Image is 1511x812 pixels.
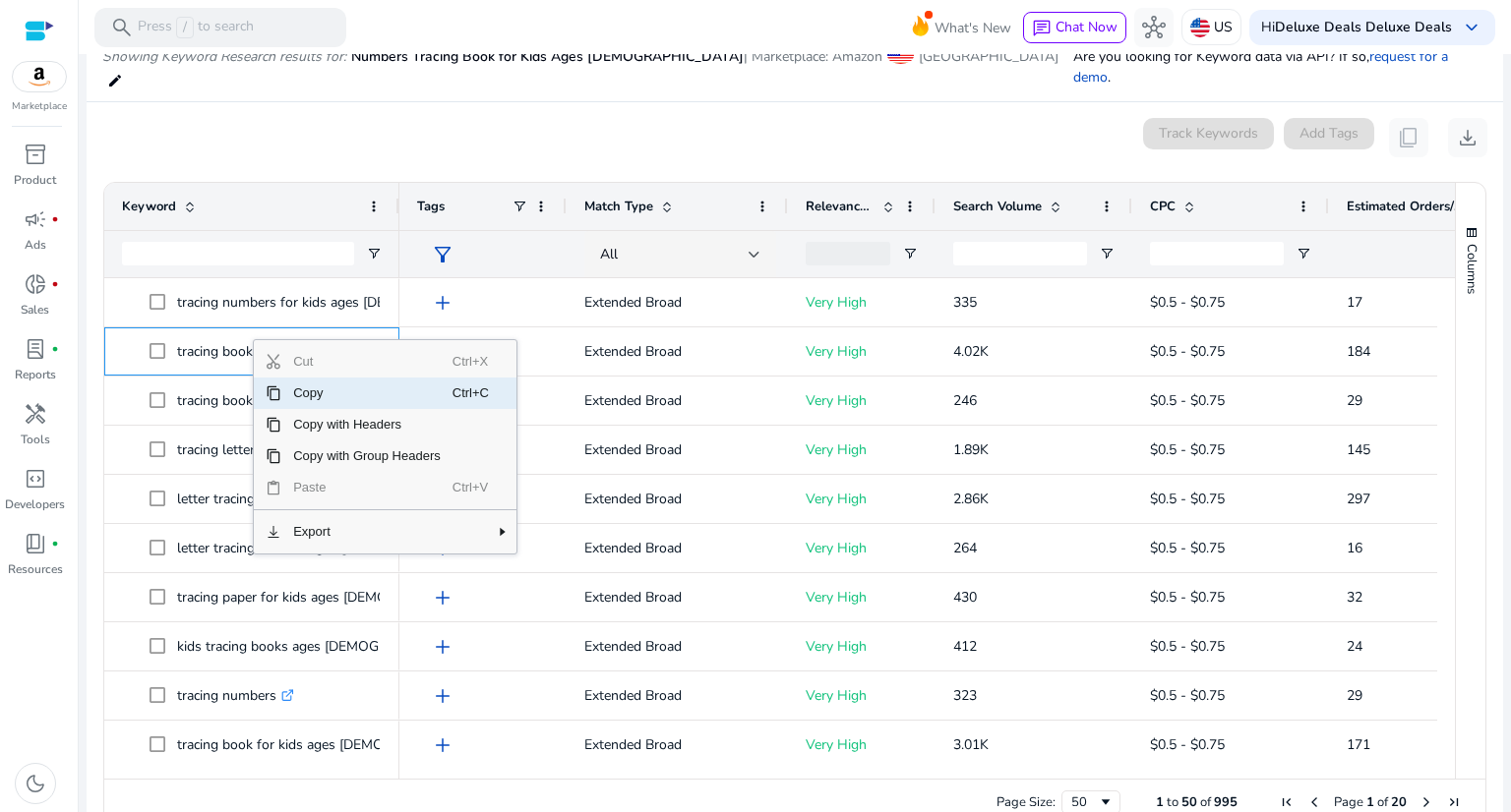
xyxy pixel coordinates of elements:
[1214,10,1233,44] p: US
[8,560,63,578] p: Resources
[584,198,653,215] span: Match Type
[806,479,918,519] p: Very High
[24,143,47,166] span: inventory_2
[431,291,454,315] span: add
[417,198,445,215] span: Tags
[177,626,494,667] p: kids tracing books ages [DEMOGRAPHIC_DATA]
[1448,118,1487,157] button: download
[584,577,770,617] p: Extended Broad
[584,331,770,372] p: Extended Broad
[584,430,770,470] p: Extended Broad
[1200,793,1211,811] span: of
[21,431,50,448] p: Tools
[177,675,294,716] p: tracing numbers
[1366,793,1374,811] span: 1
[15,366,56,383] p: Reports
[1347,637,1362,656] span: 24
[1156,793,1164,811] span: 1
[806,380,918,421] p: Very High
[953,293,977,312] span: 335
[1460,16,1483,39] span: keyboard_arrow_down
[584,479,770,519] p: Extended Broad
[51,540,59,548] span: fiber_manual_record
[1073,46,1487,87] p: Are you looking for Keyword data via API? If so, .
[953,539,977,557] span: 264
[806,282,918,322] p: Very High
[1347,735,1370,754] span: 171
[281,440,453,472] span: Copy with Group Headers
[1347,440,1370,459] span: 145
[431,684,454,708] span: add
[1167,793,1179,811] span: to
[453,377,495,409] span: Ctrl+C
[177,528,511,568] p: letter tracing for kids ages [DEMOGRAPHIC_DATA]
[1150,490,1225,508] span: $0.5 - $0.75
[806,626,918,667] p: Very High
[431,635,454,659] span: add
[12,99,67,114] p: Marketplace
[24,467,47,491] span: code_blocks
[366,246,382,261] button: Open Filter Menu
[51,280,59,288] span: fiber_manual_record
[584,626,770,667] p: Extended Broad
[600,245,618,263] span: All
[281,377,453,409] span: Copy
[1150,342,1225,361] span: $0.5 - $0.75
[107,69,123,92] mat-icon: edit
[1150,735,1225,754] span: $0.5 - $0.75
[584,528,770,568] p: Extended Broad
[177,430,517,470] p: tracing letters for kids ages [DEMOGRAPHIC_DATA]
[806,725,918,765] p: Very High
[1296,246,1311,261] button: Open Filter Menu
[1391,793,1407,811] span: 20
[281,409,453,440] span: Copy with Headers
[24,532,47,555] span: book_4
[1463,244,1481,294] span: Columns
[1134,8,1174,47] button: hub
[431,733,454,757] span: add
[110,16,134,39] span: search
[1023,12,1126,43] button: chatChat Now
[1347,490,1370,508] span: 297
[177,725,509,765] p: tracing book for kids ages [DEMOGRAPHIC_DATA]
[13,62,66,91] img: amazon.svg
[25,236,46,254] p: Ads
[431,537,454,560] span: add
[281,516,453,548] span: Export
[1150,198,1176,215] span: CPC
[24,272,47,296] span: donut_small
[51,345,59,353] span: fiber_manual_record
[1446,794,1462,810] div: Last Page
[806,198,875,215] span: Relevance Score
[122,198,176,215] span: Keyword
[1275,18,1452,36] b: Deluxe Deals Deluxe Deals
[953,735,989,754] span: 3.01K
[1347,588,1362,607] span: 32
[431,243,454,266] span: filter_alt
[177,380,527,421] p: tracing books for kids ages [DEMOGRAPHIC_DATA] 5
[253,339,517,554] div: Context Menu
[1150,440,1225,459] span: $0.5 - $0.75
[24,402,47,426] span: handyman
[1181,793,1197,811] span: 50
[14,171,56,189] p: Product
[5,495,65,513] p: Developers
[453,472,495,503] span: Ctrl+V
[1347,391,1362,410] span: 29
[1150,242,1284,265] input: CPC Filter Input
[1306,794,1322,810] div: Previous Page
[902,246,918,261] button: Open Filter Menu
[1347,198,1465,215] span: Estimated Orders/Month
[176,17,194,38] span: /
[1099,246,1115,261] button: Open Filter Menu
[584,380,770,421] p: Extended Broad
[1150,588,1225,607] span: $0.5 - $0.75
[953,637,977,656] span: 412
[1032,19,1052,38] span: chat
[953,391,977,410] span: 246
[281,346,453,377] span: Cut
[953,686,977,705] span: 323
[1071,793,1098,811] div: 50
[24,772,47,795] span: dark_mode
[1150,637,1225,656] span: $0.5 - $0.75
